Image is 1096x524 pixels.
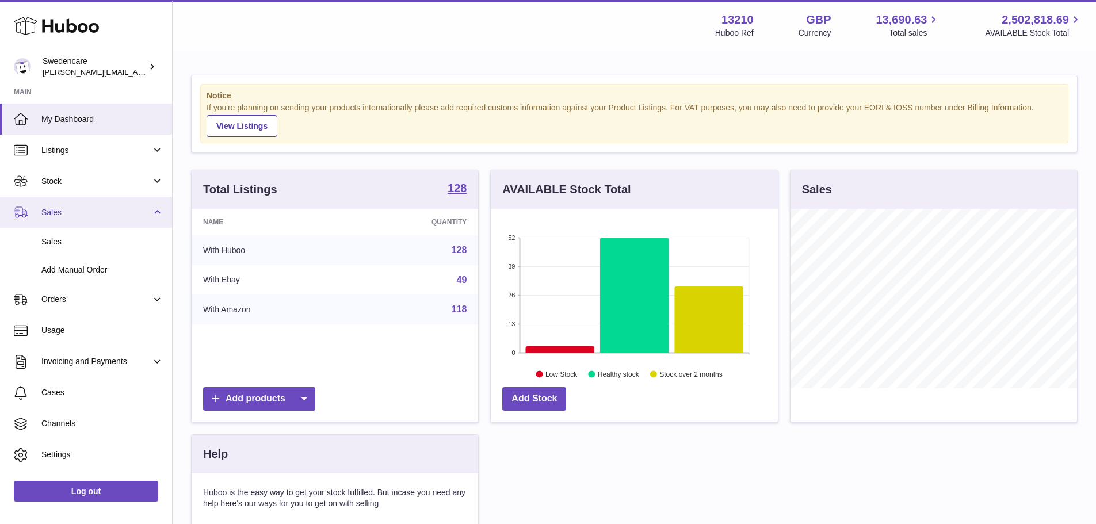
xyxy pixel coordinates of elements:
span: 2,502,818.69 [1002,12,1069,28]
th: Quantity [349,209,479,235]
a: 128 [448,182,467,196]
a: Add Stock [502,387,566,411]
h3: Total Listings [203,182,277,197]
img: rebecca.fall@swedencare.co.uk [14,58,31,75]
text: 0 [512,349,515,356]
text: 26 [509,292,515,299]
th: Name [192,209,349,235]
strong: GBP [806,12,831,28]
text: Healthy stock [598,370,640,378]
td: With Huboo [192,235,349,265]
span: [PERSON_NAME][EMAIL_ADDRESS][DOMAIN_NAME] [43,67,231,77]
a: 49 [457,275,467,285]
div: Currency [799,28,831,39]
text: 13 [509,320,515,327]
strong: 128 [448,182,467,194]
p: Huboo is the easy way to get your stock fulfilled. But incase you need any help here's our ways f... [203,487,467,509]
span: Settings [41,449,163,460]
span: Total sales [889,28,940,39]
text: Low Stock [545,370,578,378]
div: Huboo Ref [715,28,754,39]
h3: Sales [802,182,832,197]
text: Stock over 2 months [660,370,723,378]
span: Stock [41,176,151,187]
span: Sales [41,207,151,218]
div: Swedencare [43,56,146,78]
text: 39 [509,263,515,270]
h3: AVAILABLE Stock Total [502,182,631,197]
span: Invoicing and Payments [41,356,151,367]
strong: 13210 [721,12,754,28]
span: Channels [41,418,163,429]
span: Orders [41,294,151,305]
text: 52 [509,234,515,241]
span: Sales [41,236,163,247]
span: 13,690.63 [876,12,927,28]
span: My Dashboard [41,114,163,125]
td: With Ebay [192,265,349,295]
strong: Notice [207,90,1062,101]
a: 118 [452,304,467,314]
a: 128 [452,245,467,255]
span: AVAILABLE Stock Total [985,28,1082,39]
a: 2,502,818.69 AVAILABLE Stock Total [985,12,1082,39]
span: Usage [41,325,163,336]
a: 13,690.63 Total sales [876,12,940,39]
span: Listings [41,145,151,156]
td: With Amazon [192,294,349,324]
a: Add products [203,387,315,411]
h3: Help [203,446,228,462]
span: Add Manual Order [41,265,163,276]
div: If you're planning on sending your products internationally please add required customs informati... [207,102,1062,137]
a: Log out [14,481,158,502]
span: Cases [41,387,163,398]
a: View Listings [207,115,277,137]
